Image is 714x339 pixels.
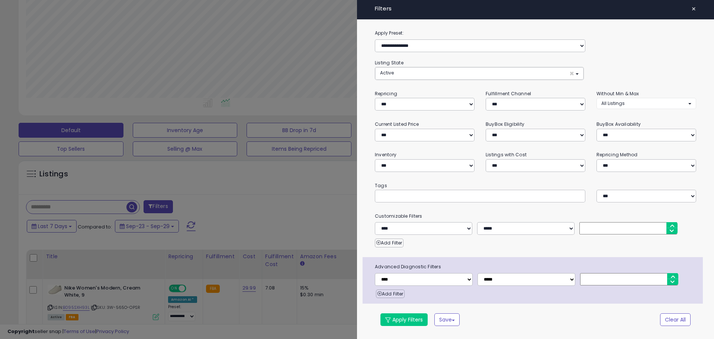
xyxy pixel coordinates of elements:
small: BuyBox Availability [596,121,641,127]
small: BuyBox Eligibility [486,121,524,127]
span: Active [380,70,394,76]
button: Apply Filters [380,313,428,326]
button: × [688,4,699,14]
button: Active × [375,67,583,80]
button: Add Filter [375,239,403,247]
button: Save [434,313,460,326]
span: All Listings [601,100,625,106]
label: Apply Preset: [369,29,702,37]
small: Tags [369,182,702,190]
small: Listings with Cost [486,151,527,158]
small: Repricing Method [596,151,638,158]
button: Clear All [660,313,691,326]
small: Current Listed Price [375,121,419,127]
button: All Listings [596,98,696,109]
h4: Filters [375,6,696,12]
span: × [691,4,696,14]
span: × [569,70,574,77]
button: Add Filter [376,290,405,298]
small: Without Min & Max [596,90,639,97]
small: Listing State [375,60,403,66]
span: Advanced Diagnostic Filters [369,263,703,271]
small: Fulfillment Channel [486,90,531,97]
small: Inventory [375,151,396,158]
small: Repricing [375,90,397,97]
small: Customizable Filters [369,212,702,220]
